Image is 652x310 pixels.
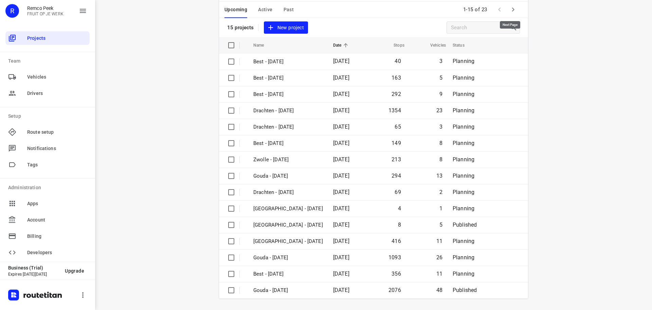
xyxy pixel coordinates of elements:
[439,140,442,146] span: 8
[333,205,349,212] span: [DATE]
[392,140,401,146] span: 149
[333,156,349,163] span: [DATE]
[8,184,90,191] p: Administration
[27,200,87,207] span: Apps
[395,189,401,195] span: 69
[392,156,401,163] span: 213
[227,25,254,31] p: 15 projects
[27,12,64,16] p: FRUIT OP JE WERK
[333,173,349,179] span: [DATE]
[436,173,442,179] span: 13
[395,58,401,64] span: 40
[253,254,323,262] p: Gouda - Thursday
[439,58,442,64] span: 3
[333,238,349,244] span: [DATE]
[27,145,87,152] span: Notifications
[59,265,90,277] button: Upgrade
[333,254,349,261] span: [DATE]
[253,172,323,180] p: Gouda - [DATE]
[5,70,90,84] div: Vehicles
[439,189,442,195] span: 2
[224,5,247,14] span: Upcoming
[421,41,446,49] span: Vehicles
[253,140,323,147] p: Best - [DATE]
[453,75,474,81] span: Planning
[453,58,474,64] span: Planning
[436,287,442,293] span: 48
[8,113,90,120] p: Setup
[253,238,323,245] p: Zwolle - Thursday
[253,91,323,98] p: Best - [DATE]
[453,205,474,212] span: Planning
[333,124,349,130] span: [DATE]
[439,222,442,228] span: 5
[27,161,87,168] span: Tags
[253,287,323,294] p: Gouda - Wednesday
[5,31,90,45] div: Projects
[258,5,272,14] span: Active
[333,58,349,64] span: [DATE]
[333,222,349,228] span: [DATE]
[8,58,90,65] p: Team
[436,238,442,244] span: 11
[253,41,273,49] span: Name
[333,189,349,195] span: [DATE]
[453,173,474,179] span: Planning
[453,156,474,163] span: Planning
[453,41,473,49] span: Status
[8,265,59,271] p: Business (Trial)
[27,74,87,81] span: Vehicles
[253,107,323,115] p: Drachten - [DATE]
[333,75,349,81] span: [DATE]
[392,173,401,179] span: 294
[398,205,401,212] span: 4
[5,246,90,259] div: Developers
[453,222,477,228] span: Published
[27,216,87,224] span: Account
[453,271,474,277] span: Planning
[439,156,442,163] span: 8
[453,107,474,114] span: Planning
[27,129,87,136] span: Route setup
[333,140,349,146] span: [DATE]
[253,58,323,66] p: Best - [DATE]
[453,124,474,130] span: Planning
[253,205,323,213] p: [GEOGRAPHIC_DATA] - [DATE]
[333,271,349,277] span: [DATE]
[65,268,84,274] span: Upgrade
[392,238,401,244] span: 416
[453,189,474,195] span: Planning
[268,23,304,32] span: New project
[5,213,90,227] div: Account
[453,140,474,146] span: Planning
[253,123,323,131] p: Drachten - [DATE]
[333,107,349,114] span: [DATE]
[392,75,401,81] span: 163
[333,287,349,293] span: [DATE]
[27,90,87,97] span: Drivers
[27,35,87,42] span: Projects
[385,41,404,49] span: Stops
[439,91,442,97] span: 9
[453,238,474,244] span: Planning
[453,91,474,97] span: Planning
[5,4,19,18] div: R
[453,287,477,293] span: Published
[5,86,90,100] div: Drivers
[27,233,87,240] span: Billing
[5,158,90,172] div: Tags
[8,272,59,277] p: Expires [DATE][DATE]
[253,189,323,196] p: Drachten - [DATE]
[388,107,401,114] span: 1354
[253,221,323,229] p: [GEOGRAPHIC_DATA] - [DATE]
[395,124,401,130] span: 65
[5,125,90,139] div: Route setup
[333,41,350,49] span: Date
[27,249,87,256] span: Developers
[253,156,323,164] p: Zwolle - [DATE]
[253,74,323,82] p: Best - [DATE]
[253,270,323,278] p: Best - Thursday
[436,254,442,261] span: 26
[27,5,64,11] p: Remco Peek
[439,205,442,212] span: 1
